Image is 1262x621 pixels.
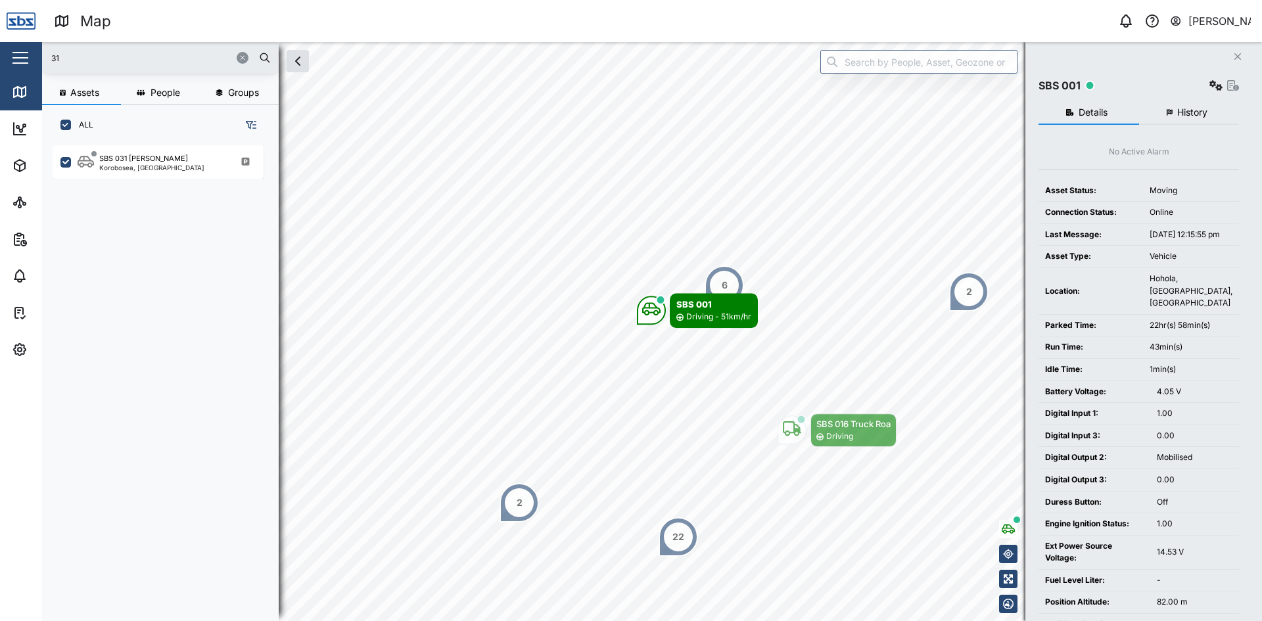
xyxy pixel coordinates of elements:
[34,122,93,136] div: Dashboard
[1045,319,1136,332] div: Parked Time:
[1045,451,1144,464] div: Digital Output 2:
[1157,474,1232,486] div: 0.00
[816,417,891,430] div: SBS 016 Truck Roa
[778,413,897,447] div: Map marker
[1150,250,1232,263] div: Vehicle
[1157,546,1232,559] div: 14.53 V
[659,517,698,557] div: Map marker
[1045,518,1144,530] div: Engine Ignition Status:
[34,85,64,99] div: Map
[1150,273,1232,310] div: Hohola, [GEOGRAPHIC_DATA], [GEOGRAPHIC_DATA]
[34,342,81,357] div: Settings
[1169,12,1251,30] button: [PERSON_NAME]
[1045,540,1144,564] div: Ext Power Source Voltage:
[1045,574,1144,587] div: Fuel Level Liter:
[966,285,972,299] div: 2
[1045,496,1144,509] div: Duress Button:
[50,48,271,68] input: Search assets or drivers
[34,158,75,173] div: Assets
[228,88,259,97] span: Groups
[1150,363,1232,376] div: 1min(s)
[7,7,35,35] img: Main Logo
[1045,596,1144,609] div: Position Altitude:
[1045,407,1144,420] div: Digital Input 1:
[637,293,758,328] div: Map marker
[53,141,278,610] div: grid
[826,430,853,443] div: Driving
[1150,185,1232,197] div: Moving
[71,120,93,130] label: ALL
[686,311,751,323] div: Driving - 51km/hr
[1045,285,1136,298] div: Location:
[722,278,728,292] div: 6
[34,306,70,320] div: Tasks
[1177,108,1207,117] span: History
[1150,206,1232,219] div: Online
[42,42,1262,621] canvas: Map
[820,50,1017,74] input: Search by People, Asset, Geozone or Place
[1109,146,1169,158] div: No Active Alarm
[1045,386,1144,398] div: Battery Voltage:
[1045,229,1136,241] div: Last Message:
[949,272,989,311] div: Map marker
[1157,430,1232,442] div: 0.00
[99,164,204,171] div: Korobosea, [GEOGRAPHIC_DATA]
[1045,363,1136,376] div: Idle Time:
[1045,430,1144,442] div: Digital Input 3:
[1045,341,1136,354] div: Run Time:
[1157,596,1232,609] div: 82.00 m
[1045,474,1144,486] div: Digital Output 3:
[500,483,539,522] div: Map marker
[1157,407,1232,420] div: 1.00
[1150,341,1232,354] div: 43min(s)
[1150,319,1232,332] div: 22hr(s) 58min(s)
[1157,574,1232,587] div: -
[99,153,188,164] div: SBS 031 [PERSON_NAME]
[1039,78,1081,94] div: SBS 001
[1157,518,1232,530] div: 1.00
[151,88,180,97] span: People
[1045,185,1136,197] div: Asset Status:
[1157,451,1232,464] div: Mobilised
[34,232,79,246] div: Reports
[1045,206,1136,219] div: Connection Status:
[705,265,744,305] div: Map marker
[1157,496,1232,509] div: Off
[1079,108,1108,117] span: Details
[34,195,66,210] div: Sites
[1188,13,1251,30] div: [PERSON_NAME]
[34,269,75,283] div: Alarms
[676,298,751,311] div: SBS 001
[80,10,111,33] div: Map
[517,495,523,510] div: 2
[672,530,684,544] div: 22
[70,88,99,97] span: Assets
[1150,229,1232,241] div: [DATE] 12:15:55 pm
[1045,250,1136,263] div: Asset Type:
[1157,386,1232,398] div: 4.05 V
